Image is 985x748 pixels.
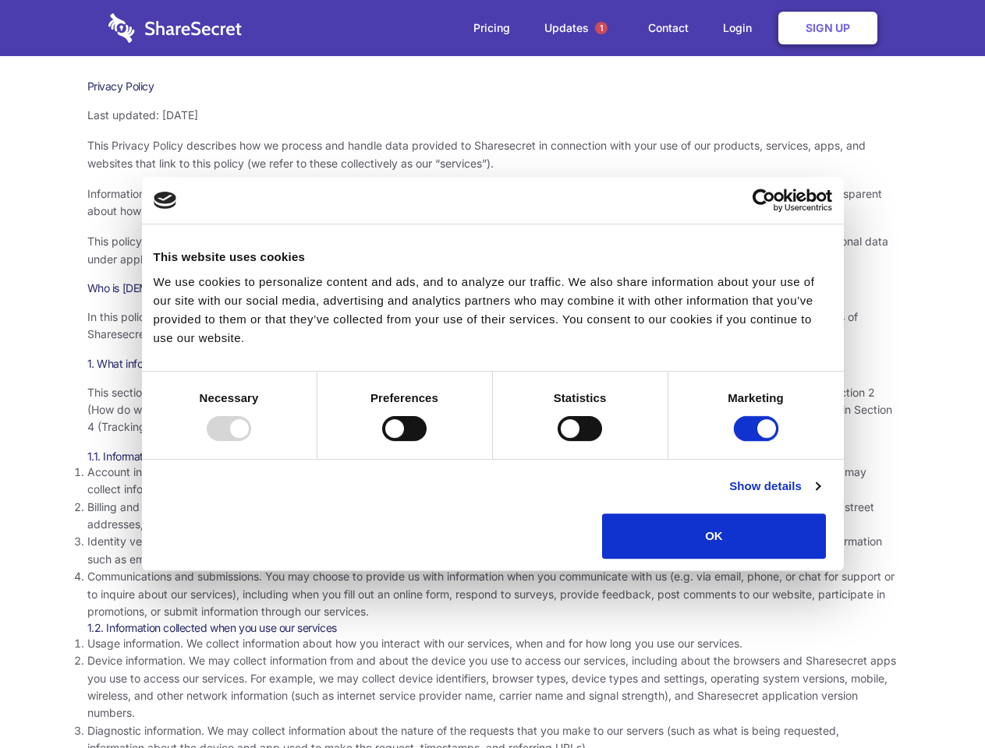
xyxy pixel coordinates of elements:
strong: Statistics [554,391,607,404]
strong: Marketing [728,391,784,404]
span: This section describes the various types of information we collect from and about you. To underst... [87,386,892,434]
a: Show details [729,477,820,496]
strong: Necessary [200,391,259,404]
span: In this policy, “Sharesecret,” “we,” “us,” and “our” refer to Sharesecret Inc., a U.S. company. S... [87,310,858,340]
span: 1. What information do we collect about you? [87,357,303,370]
span: Usage information. We collect information about how you interact with our services, when and for ... [87,637,742,650]
strong: Preferences [370,391,438,404]
a: Pricing [458,4,526,52]
div: We use cookies to personalize content and ads, and to analyze our traffic. We also share informat... [154,273,832,348]
span: 1.1. Information you provide to us [87,450,244,463]
div: This website uses cookies [154,248,832,266]
button: OK [602,513,826,559]
span: Who is [DEMOGRAPHIC_DATA]? [87,281,243,295]
h1: Privacy Policy [87,79,898,93]
span: 1.2. Information collected when you use our services [87,621,337,634]
img: logo [154,192,177,209]
span: 1 [595,22,608,34]
span: Device information. We may collect information from and about the device you use to access our se... [87,654,896,719]
span: This policy uses the term “personal data” to refer to information that is related to an identifie... [87,235,888,265]
span: Communications and submissions. You may choose to provide us with information when you communicat... [87,570,895,618]
img: logo-wordmark-white-trans-d4663122ce5f474addd5e946df7df03e33cb6a1c49d2221995e7729f52c070b2.svg [108,13,242,43]
a: Login [707,4,775,52]
span: Information security and privacy are at the heart of what Sharesecret values and promotes as a co... [87,187,882,217]
a: Sign Up [778,12,877,44]
p: Last updated: [DATE] [87,107,898,124]
span: Billing and payment information. In order to purchase a service, you may need to provide us with ... [87,500,874,531]
span: Account information. Our services generally require you to create an account before you can acces... [87,465,866,496]
span: This Privacy Policy describes how we process and handle data provided to Sharesecret in connectio... [87,139,866,169]
span: Identity verification information. Some services require you to verify your identity as part of c... [87,535,882,565]
a: Contact [632,4,704,52]
a: Usercentrics Cookiebot - opens in a new window [696,189,832,212]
